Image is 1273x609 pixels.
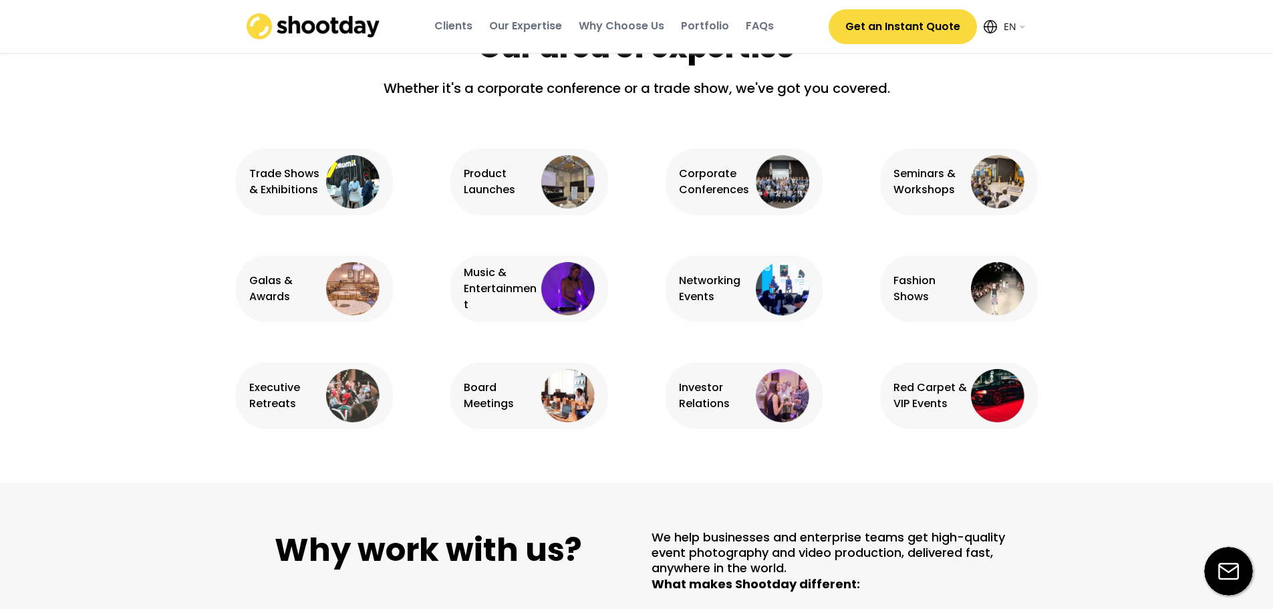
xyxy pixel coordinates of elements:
div: Clients [434,19,472,33]
img: gala%20event%403x.webp [326,262,380,316]
strong: What makes Shootday different: [652,576,860,592]
img: prewedding-circle%403x.webp [326,369,380,422]
div: Product Launches [464,166,538,198]
div: Networking Events [679,273,753,305]
img: VIP%20event%403x.webp [971,369,1024,422]
div: Whether it's a corporate conference or a trade show, we've got you covered. [370,78,904,108]
img: board%20meeting%403x.webp [541,369,595,422]
div: Seminars & Workshops [893,166,968,198]
img: corporate%20conference%403x.webp [756,155,809,209]
img: shootday_logo.png [247,13,380,39]
img: fashion%20event%403x.webp [971,262,1024,316]
img: exhibition%402x.png [326,155,380,209]
h1: Why work with us? [236,529,622,571]
h2: We help businesses and enterprise teams get high-quality event photography and video production, ... [652,529,1038,592]
div: Galas & Awards [249,273,323,305]
div: Our Expertise [489,19,562,33]
img: Icon%20feather-globe%20%281%29.svg [984,20,997,33]
img: entertainment%403x.webp [541,262,595,316]
div: Trade Shows & Exhibitions [249,166,323,198]
div: Music & Entertainment [464,265,538,313]
div: Corporate Conferences [679,166,753,198]
img: email-icon%20%281%29.svg [1204,547,1253,596]
img: seminars%403x.webp [971,155,1024,209]
div: Board Meetings [464,380,538,412]
img: investor%20relations%403x.webp [756,369,809,422]
div: Portfolio [681,19,729,33]
div: Why Choose Us [579,19,664,33]
div: Red Carpet & VIP Events [893,380,968,412]
div: Investor Relations [679,380,753,412]
button: Get an Instant Quote [829,9,977,44]
img: networking%20event%402x.png [756,262,809,316]
div: Executive Retreats [249,380,323,412]
div: FAQs [746,19,774,33]
div: Fashion Shows [893,273,968,305]
img: product%20launches%403x.webp [541,155,595,209]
